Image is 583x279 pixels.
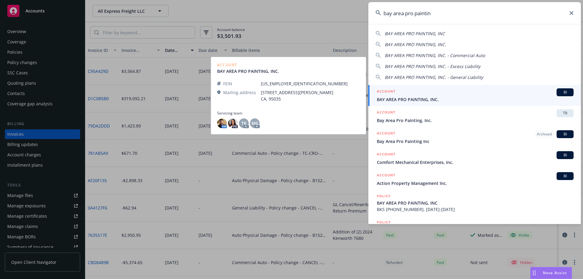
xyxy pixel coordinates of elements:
a: POLICYBAY AREA PRO PAINTING, INCBKS [PHONE_NUMBER], [DATE]-[DATE] [368,190,581,216]
span: Bay Area Pro Painting, Inc. [377,117,574,124]
span: TR [559,111,571,116]
a: ACCOUNTBIComfort Mechanical Enterprises, Inc. [368,148,581,169]
span: Nova Assist [543,270,567,275]
span: Bay Area Pro Painting Inc [377,138,574,145]
h5: ACCOUNT [377,130,395,138]
span: BAY AREA PRO PAINTING, INC. - Commercial Auto [385,53,485,58]
span: BI [559,131,571,137]
span: BKS [PHONE_NUMBER], [DATE]-[DATE] [377,206,574,213]
span: BI [559,90,571,95]
span: Archived [537,131,552,137]
h5: POLICY [377,193,391,199]
h5: POLICY [377,219,391,225]
input: Search... [368,2,581,24]
span: BAY AREA PRO PAINTING, INC. [377,96,574,103]
a: POLICY [368,216,581,242]
h5: ACCOUNT [377,109,395,117]
h5: ACCOUNT [377,88,395,96]
button: Nova Assist [530,267,572,279]
div: Drag to move [530,267,538,279]
h5: ACCOUNT [377,172,395,179]
span: BAY AREA PRO PAINTING, INC [385,31,445,36]
span: BAY AREA PRO PAINTING, INC. - General Liability [385,74,483,80]
span: BI [559,173,571,179]
span: BAY AREA PRO PAINTING, INC. - Excess Liability [385,63,480,69]
h5: ACCOUNT [377,151,395,158]
span: BI [559,152,571,158]
span: BAY AREA PRO PAINTING, INC. [385,42,446,47]
a: ACCOUNTBIAction Property Management Inc. [368,169,581,190]
span: Comfort Mechanical Enterprises, Inc. [377,159,574,165]
span: Action Property Management Inc. [377,180,574,186]
a: ACCOUNTTRBay Area Pro Painting, Inc. [368,106,581,127]
span: BAY AREA PRO PAINTING, INC [377,200,574,206]
a: ACCOUNTArchivedBIBay Area Pro Painting Inc [368,127,581,148]
a: ACCOUNTBIBAY AREA PRO PAINTING, INC. [368,85,581,106]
